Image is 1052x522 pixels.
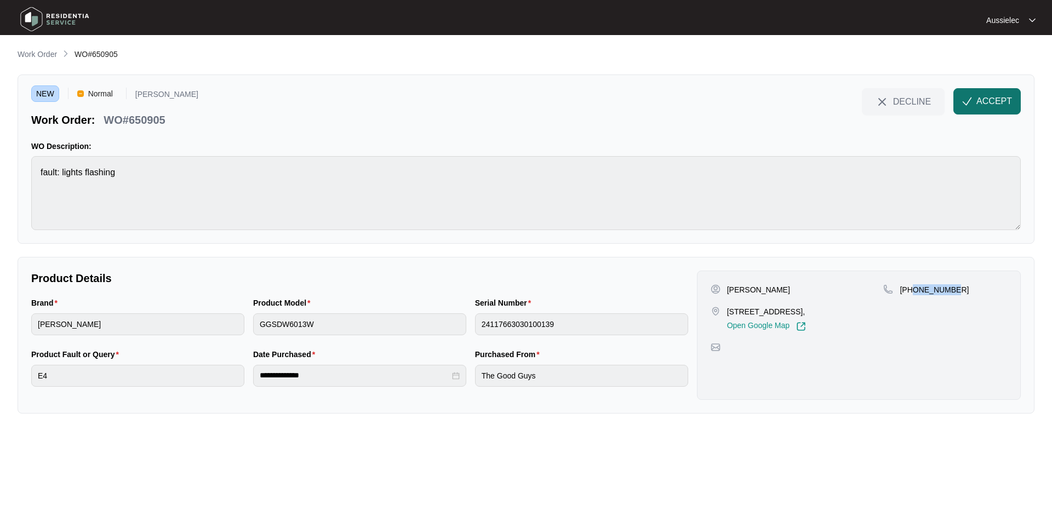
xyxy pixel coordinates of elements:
input: Brand [31,313,244,335]
img: residentia service logo [16,3,93,36]
label: Purchased From [475,349,544,360]
label: Brand [31,297,62,308]
p: Product Details [31,271,688,286]
span: WO#650905 [75,50,118,59]
label: Product Fault or Query [31,349,123,360]
p: Work Order: [31,112,95,128]
a: Work Order [15,49,59,61]
img: map-pin [711,342,721,352]
img: dropdown arrow [1029,18,1036,23]
p: Aussielec [986,15,1019,26]
img: user-pin [711,284,721,294]
label: Date Purchased [253,349,319,360]
label: Serial Number [475,297,535,308]
span: Normal [84,85,117,102]
p: [PERSON_NAME] [727,284,790,295]
p: Work Order [18,49,57,60]
img: Vercel Logo [77,90,84,97]
input: Product Model [253,313,466,335]
p: [PHONE_NUMBER] [900,284,969,295]
span: DECLINE [893,95,931,107]
input: Product Fault or Query [31,365,244,387]
a: Open Google Map [727,322,806,331]
p: WO#650905 [104,112,165,128]
p: [PERSON_NAME] [135,90,198,102]
span: ACCEPT [976,95,1012,108]
input: Serial Number [475,313,688,335]
button: check-IconACCEPT [953,88,1021,114]
img: map-pin [883,284,893,294]
img: map-pin [711,306,721,316]
input: Date Purchased [260,370,450,381]
img: Link-External [796,322,806,331]
img: check-Icon [962,96,972,106]
label: Product Model [253,297,315,308]
img: close-Icon [876,95,889,108]
textarea: fault: lights flashing [31,156,1021,230]
p: [STREET_ADDRESS], [727,306,806,317]
input: Purchased From [475,365,688,387]
button: close-IconDECLINE [862,88,945,114]
img: chevron-right [61,49,70,58]
p: WO Description: [31,141,1021,152]
span: NEW [31,85,59,102]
